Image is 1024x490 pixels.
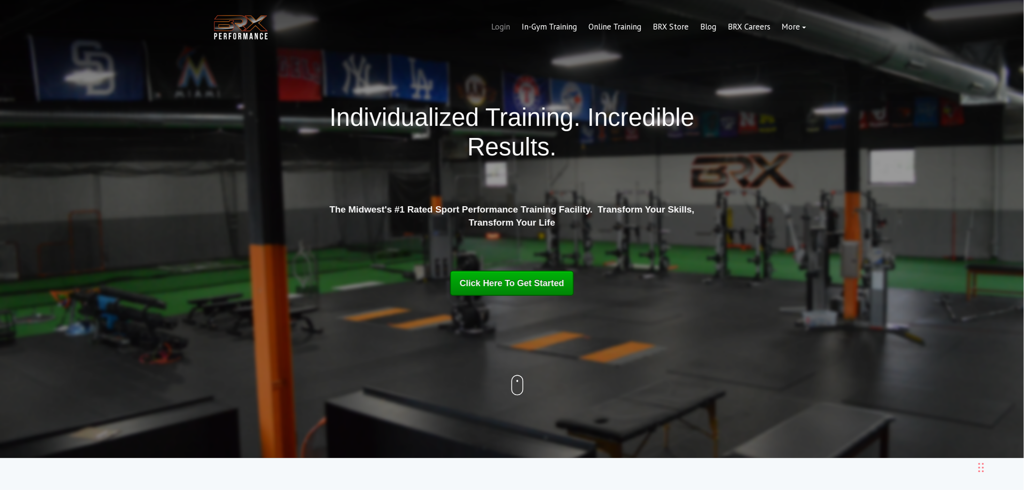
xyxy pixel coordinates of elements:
a: Online Training [583,15,647,39]
div: Navigation Menu [485,15,812,39]
a: Click Here To Get Started [450,271,574,296]
h1: Individualized Training. Incredible Results. [326,103,698,192]
a: More [776,15,812,39]
a: In-Gym Training [516,15,583,39]
img: BRX Transparent Logo-2 [212,13,270,42]
a: BRX Careers [722,15,776,39]
a: Login [485,15,516,39]
div: Drag [979,453,984,482]
span: Click Here To Get Started [460,278,564,288]
strong: The Midwest's #1 Rated Sport Performance Training Facility. Transform Your Skills, Transform Your... [330,204,694,228]
a: BRX Store [647,15,694,39]
iframe: Chat Widget [888,385,1024,490]
a: Blog [694,15,722,39]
